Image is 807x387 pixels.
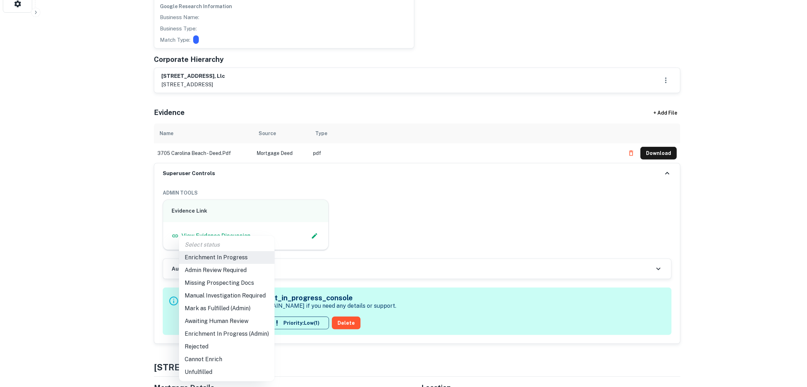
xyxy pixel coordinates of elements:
[179,328,275,340] li: Enrichment In Progress (Admin)
[772,330,807,364] iframe: Chat Widget
[179,302,275,315] li: Mark as Fulfilled (Admin)
[179,289,275,302] li: Manual Investigation Required
[179,340,275,353] li: Rejected
[179,315,275,328] li: Awaiting Human Review
[179,277,275,289] li: Missing Prospecting Docs
[179,353,275,366] li: Cannot Enrich
[179,366,275,379] li: Unfulfilled
[179,251,275,264] li: Enrichment In Progress
[179,264,275,277] li: Admin Review Required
